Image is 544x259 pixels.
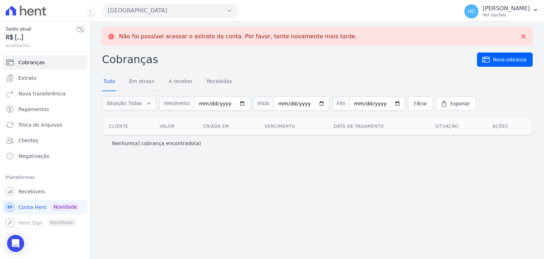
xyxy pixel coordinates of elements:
a: Clientes [3,133,87,148]
button: Situação: Todas [102,96,156,110]
a: Nova cobrança [477,53,533,67]
span: Início [253,97,273,111]
div: Plataformas [6,173,85,182]
th: Cliente [103,118,154,135]
p: Nenhum(a) cobrança encontrado(a) [112,140,201,147]
span: Cobranças [18,59,45,66]
a: Tudo [102,73,117,91]
th: Vencimento [259,118,328,135]
span: Pagamentos [18,106,49,113]
span: Conta Hent [18,204,46,211]
span: Recebíveis [18,188,45,195]
span: Extrato [18,75,36,82]
a: Cobranças [3,55,87,70]
span: Nova transferência [18,90,66,97]
a: Nova transferência [3,87,87,101]
p: Ver opções [483,12,530,18]
span: atualizando... [6,42,76,49]
p: [PERSON_NAME] [483,5,530,12]
a: Filtrar [408,97,433,111]
th: Ações [487,118,531,135]
div: Open Intercom Messenger [7,235,24,252]
a: Recebidas [205,73,234,91]
span: Negativação [18,153,50,160]
a: Negativação [3,149,87,163]
button: [GEOGRAPHIC_DATA] [102,4,238,18]
span: R$ [...] [6,33,76,42]
span: Exportar [450,100,470,107]
span: Novidade [51,203,80,211]
span: Filtrar [414,100,427,107]
span: Nova cobrança [493,56,527,63]
nav: Sidebar [6,55,85,230]
a: Em atraso [128,73,156,91]
a: Exportar [436,97,476,111]
h2: Cobranças [102,51,477,67]
span: Vencimento [159,97,194,111]
a: Troca de Arquivos [3,118,87,132]
th: Data de pagamento [328,118,430,135]
span: HC [468,9,475,14]
button: HC [PERSON_NAME] Ver opções [459,1,544,21]
a: Pagamentos [3,102,87,116]
th: Valor [154,118,198,135]
span: Situação: Todas [107,100,142,107]
th: Situação [430,118,487,135]
p: Não foi possível acessar o extrato da conta. Por favor, tente novamente mais tarde. [119,33,357,40]
span: Fim [332,97,349,111]
a: A receber [167,73,194,91]
a: Extrato [3,71,87,85]
span: Clientes [18,137,38,144]
span: Saldo atual [6,25,76,33]
th: Criada em [198,118,259,135]
span: Troca de Arquivos [18,121,62,128]
a: Recebíveis [3,184,87,199]
a: Conta Hent Novidade [3,200,87,214]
